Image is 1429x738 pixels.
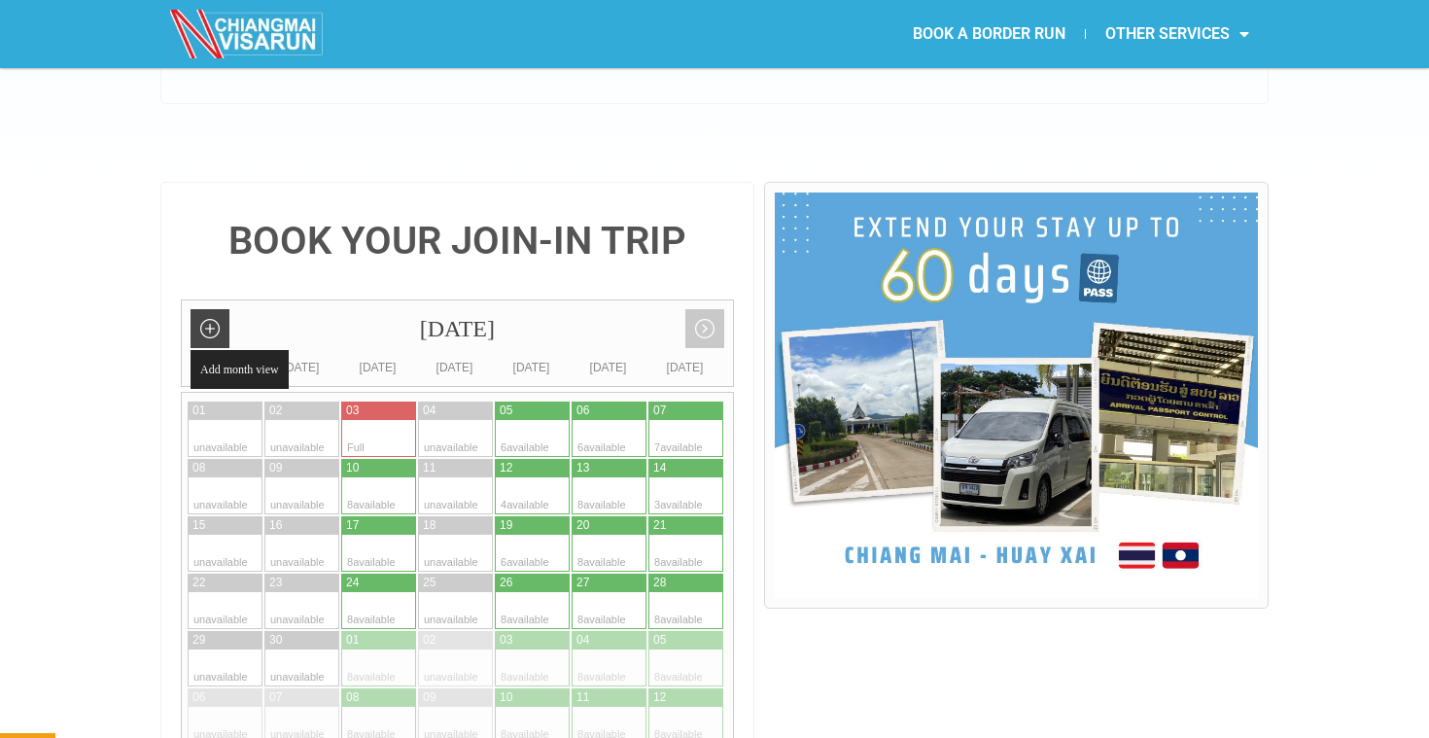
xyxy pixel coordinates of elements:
[269,403,282,419] div: 02
[423,403,436,419] div: 04
[493,358,570,377] div: [DATE]
[262,358,339,377] div: [DATE]
[269,689,282,706] div: 07
[500,403,512,419] div: 05
[423,575,436,591] div: 25
[653,517,666,534] div: 21
[576,689,589,706] div: 11
[653,403,666,419] div: 07
[576,517,589,534] div: 20
[500,689,512,706] div: 10
[192,517,205,534] div: 15
[714,12,1269,56] nav: Menu
[339,358,416,377] div: [DATE]
[346,403,359,419] div: 03
[500,517,512,534] div: 19
[416,358,493,377] div: [DATE]
[346,575,359,591] div: 24
[500,632,512,649] div: 03
[191,350,289,389] span: Add month view
[423,460,436,476] div: 11
[346,689,359,706] div: 08
[576,403,589,419] div: 06
[576,460,589,476] div: 13
[181,222,734,261] h4: BOOK YOUR JOIN-IN TRIP
[269,517,282,534] div: 16
[576,575,589,591] div: 27
[182,300,733,358] div: [DATE]
[500,575,512,591] div: 26
[653,632,666,649] div: 05
[192,575,205,591] div: 22
[191,309,229,348] a: Add month view
[269,575,282,591] div: 23
[893,12,1085,56] a: BOOK A BORDER RUN
[192,689,205,706] div: 06
[346,517,359,534] div: 17
[269,632,282,649] div: 30
[192,632,205,649] div: 29
[269,460,282,476] div: 09
[192,460,205,476] div: 08
[653,460,666,476] div: 14
[346,632,359,649] div: 01
[646,358,723,377] div: [DATE]
[346,460,359,476] div: 10
[500,460,512,476] div: 12
[653,575,666,591] div: 28
[186,358,262,377] div: [DATE]
[570,358,646,377] div: [DATE]
[653,689,666,706] div: 12
[192,403,205,419] div: 01
[423,632,436,649] div: 02
[1086,12,1269,56] a: OTHER SERVICES
[423,689,436,706] div: 09
[576,632,589,649] div: 04
[423,517,436,534] div: 18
